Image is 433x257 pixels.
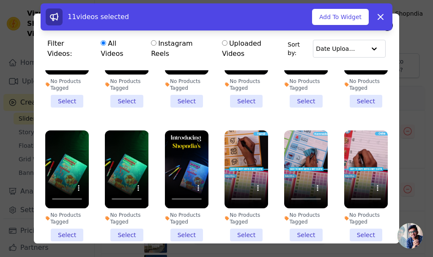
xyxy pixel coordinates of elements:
div: No Products Tagged [344,78,388,91]
button: Add To Widget [312,9,369,25]
div: No Products Tagged [344,212,388,225]
div: No Products Tagged [45,212,89,225]
div: No Products Tagged [225,78,268,91]
div: Open chat [397,223,423,249]
div: Filter Videos: [47,34,288,64]
label: Uploaded Videos [222,38,283,59]
div: No Products Tagged [105,78,148,91]
div: No Products Tagged [225,212,268,225]
div: No Products Tagged [165,78,208,91]
div: No Products Tagged [45,78,89,91]
label: Instagram Reels [151,38,211,59]
label: All Videos [100,38,140,59]
div: No Products Tagged [284,78,328,91]
span: 11 videos selected [68,13,129,21]
div: No Products Tagged [165,212,208,225]
div: No Products Tagged [284,212,328,225]
div: No Products Tagged [105,212,148,225]
div: Sort by: [288,40,386,58]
